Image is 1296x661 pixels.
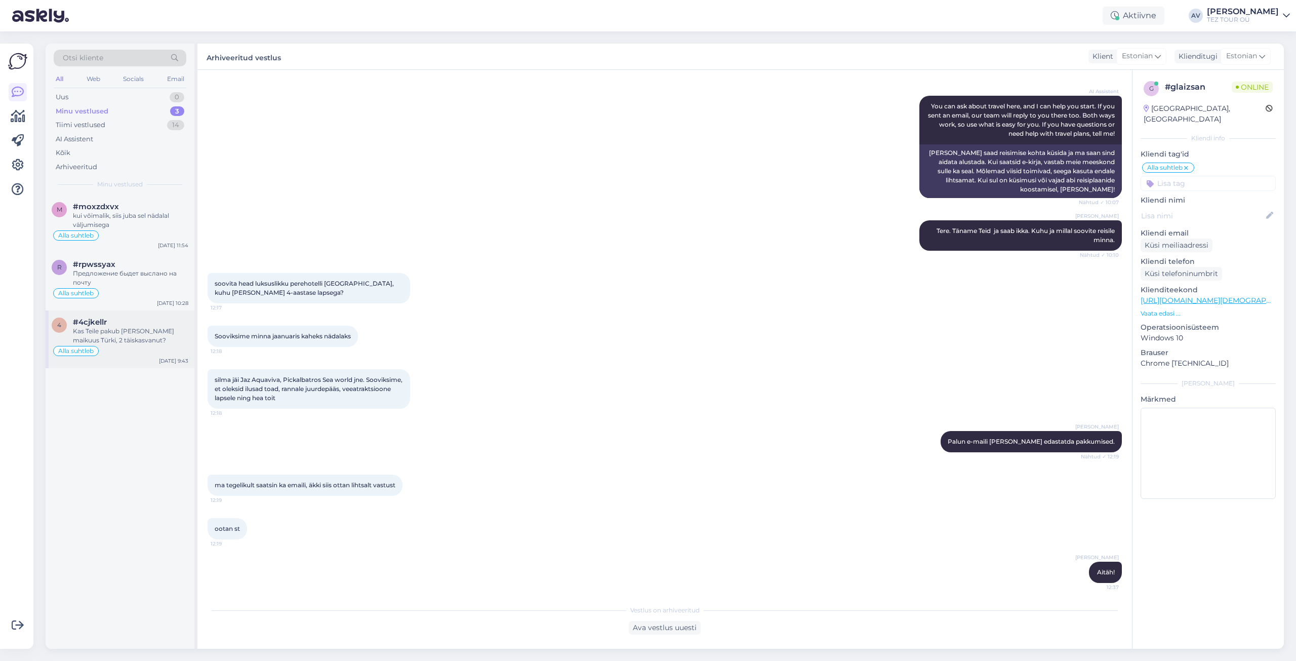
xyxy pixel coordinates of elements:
div: [PERSON_NAME] [1141,379,1276,388]
div: Email [165,72,186,86]
div: Klienditugi [1174,51,1218,62]
div: Kliendi info [1141,134,1276,143]
p: Chrome [TECHNICAL_ID] [1141,358,1276,369]
span: Nähtud ✓ 12:19 [1081,453,1119,460]
span: You can ask about travel here, and I can help you start. If you sent an email, our team will repl... [928,102,1116,137]
span: Tere. Täname Teid ja saab ikka. Kuhu ja millal soovite reisile minna. [937,227,1116,244]
div: Web [85,72,102,86]
span: Estonian [1226,51,1257,62]
input: Lisa nimi [1141,210,1264,221]
span: [PERSON_NAME] [1075,554,1119,561]
span: 12:19 [211,496,249,504]
div: Minu vestlused [56,106,108,116]
span: Alla suhtleb [58,290,94,296]
div: Küsi telefoninumbrit [1141,267,1222,281]
div: 14 [167,120,184,130]
img: Askly Logo [8,52,27,71]
span: 12:37 [1081,584,1119,591]
div: Предложение быдет выслано на почту [73,269,188,287]
span: Alla suhtleb [58,348,94,354]
span: r [57,263,62,271]
div: Klient [1088,51,1113,62]
span: g [1149,85,1154,92]
p: Kliendi tag'id [1141,149,1276,160]
div: Socials [121,72,146,86]
span: 12:17 [211,304,249,312]
span: Alla suhtleb [1147,165,1183,171]
div: [DATE] 11:54 [158,242,188,249]
span: Aitäh! [1097,568,1115,576]
span: [PERSON_NAME] [1075,212,1119,220]
label: Arhiveeritud vestlus [207,50,281,63]
div: [PERSON_NAME] saad reisimise kohta küsida ja ma saan sind aidata alustada. Kui saatsid e-kirja, v... [919,144,1122,198]
div: Aktiivne [1103,7,1164,25]
span: #moxzdxvx [73,202,119,211]
span: ma tegelikult saatsin ka emaili, äkki siis ottan lihtsalt vastust [215,481,395,489]
span: [PERSON_NAME] [1075,423,1119,431]
div: Tiimi vestlused [56,120,105,130]
span: 12:19 [211,540,249,548]
p: Windows 10 [1141,333,1276,343]
span: Estonian [1122,51,1153,62]
div: 0 [170,92,184,102]
span: #4cjkellr [73,318,107,327]
div: Kõik [56,148,70,158]
div: Arhiveeritud [56,162,97,172]
span: #rpwssyax [73,260,115,269]
span: Nähtud ✓ 10:10 [1080,251,1119,259]
span: 4 [57,321,61,329]
p: Kliendi telefon [1141,256,1276,267]
span: silma jäi Jaz Aquaviva, Pickalbatros Sea world jne. Sooviksime, et oleksid ilusad toad, rannale j... [215,376,404,402]
div: [GEOGRAPHIC_DATA], [GEOGRAPHIC_DATA] [1144,103,1266,125]
span: 12:18 [211,347,249,355]
span: Nähtud ✓ 10:07 [1079,199,1119,206]
div: AV [1189,9,1203,23]
p: Kliendi email [1141,228,1276,239]
div: [DATE] 9:43 [159,357,188,365]
span: Sooviksime minna jaanuaris kaheks nädalaks [215,332,351,340]
p: Brauser [1141,347,1276,358]
span: Minu vestlused [97,180,143,189]
span: soovita head luksuslikku perehotelli [GEOGRAPHIC_DATA], kuhu [PERSON_NAME] 4-aastase lapsega? [215,280,395,296]
span: Palun e-maili [PERSON_NAME] edastatda pakkumised. [948,438,1115,445]
div: Ava vestlus uuesti [629,621,701,635]
a: [PERSON_NAME]TEZ TOUR OÜ [1207,8,1290,24]
p: Kliendi nimi [1141,195,1276,206]
div: 3 [170,106,184,116]
span: AI Assistent [1081,88,1119,95]
div: AI Assistent [56,134,93,144]
input: Lisa tag [1141,176,1276,191]
div: TEZ TOUR OÜ [1207,16,1279,24]
span: m [57,206,62,213]
span: 12:18 [211,409,249,417]
div: All [54,72,65,86]
span: Online [1232,82,1273,93]
p: Operatsioonisüsteem [1141,322,1276,333]
div: Küsi meiliaadressi [1141,239,1212,252]
p: Märkmed [1141,394,1276,405]
div: [DATE] 10:28 [157,299,188,307]
div: Uus [56,92,68,102]
span: Otsi kliente [63,53,103,63]
span: Alla suhtleb [58,232,94,239]
span: Vestlus on arhiveeritud [630,606,700,615]
div: Kas Teile pakub [PERSON_NAME] maikuus Türki, 2 täiskasvanut? [73,327,188,345]
p: Klienditeekond [1141,285,1276,295]
div: # glaizsan [1165,81,1232,93]
p: Vaata edasi ... [1141,309,1276,318]
span: ootan st [215,525,240,532]
div: kui võimalik, siis juba sel nädalal väljumisega [73,211,188,229]
div: [PERSON_NAME] [1207,8,1279,16]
